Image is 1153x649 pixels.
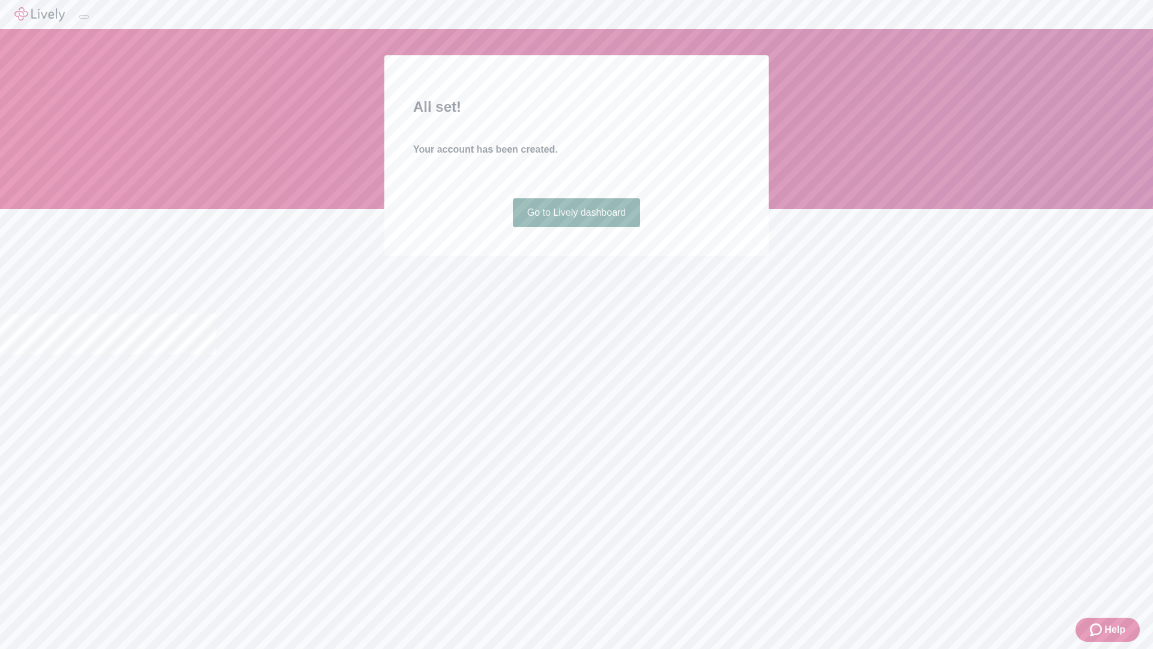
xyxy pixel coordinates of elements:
[413,96,740,118] h2: All set!
[14,7,65,22] img: Lively
[513,198,641,227] a: Go to Lively dashboard
[1076,618,1140,642] button: Zendesk support iconHelp
[1090,623,1104,637] svg: Zendesk support icon
[1104,623,1125,637] span: Help
[79,15,89,19] button: Log out
[413,142,740,157] h4: Your account has been created.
